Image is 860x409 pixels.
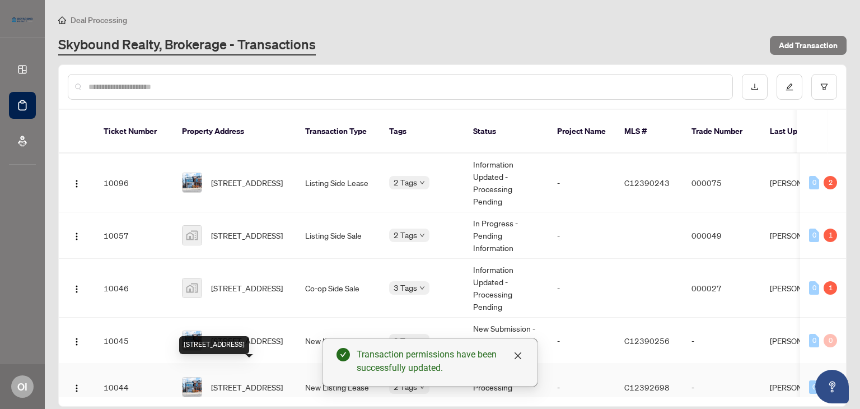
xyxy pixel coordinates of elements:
span: Add Transaction [779,36,838,54]
button: filter [811,74,837,100]
td: [PERSON_NAME] [761,212,845,259]
div: Transaction permissions have been successfully updated. [357,348,524,375]
span: home [58,16,66,24]
div: 0 [809,229,819,242]
span: [STREET_ADDRESS] [211,381,283,393]
span: down [419,180,425,185]
img: Logo [72,179,81,188]
span: C12392698 [624,382,670,392]
button: Logo [68,226,86,244]
span: OI [17,379,27,394]
td: - [548,259,615,318]
span: [STREET_ADDRESS] [211,176,283,189]
th: MLS # [615,110,683,154]
td: 000027 [683,259,761,318]
button: edit [777,74,802,100]
td: - [548,318,615,364]
button: Logo [68,332,86,350]
div: 0 [809,281,819,295]
a: Close [512,350,524,362]
div: 0 [809,334,819,347]
div: 1 [824,281,837,295]
td: Information Updated - Processing Pending [464,259,548,318]
img: Logo [72,384,81,393]
span: edit [786,83,793,91]
td: 10045 [95,318,173,364]
span: [STREET_ADDRESS] [211,229,283,241]
span: down [419,233,425,238]
img: thumbnail-img [183,378,202,397]
td: - [683,318,761,364]
button: Logo [68,378,86,396]
span: download [751,83,759,91]
div: 1 [824,229,837,242]
div: 0 [809,176,819,189]
div: [STREET_ADDRESS] [179,336,249,354]
img: Logo [72,232,81,241]
span: filter [820,83,828,91]
td: New Listing Lease [296,318,380,364]
td: 000049 [683,212,761,259]
th: Tags [380,110,464,154]
img: thumbnail-img [183,278,202,298]
div: 0 [824,334,837,347]
a: Skybound Realty, Brokerage - Transactions [58,35,316,55]
img: thumbnail-img [183,331,202,350]
td: Listing Side Sale [296,212,380,259]
span: close [513,351,522,360]
span: 2 Tags [394,229,417,241]
td: 10096 [95,154,173,212]
td: [PERSON_NAME] [761,154,845,212]
img: Logo [72,337,81,346]
button: Logo [68,174,86,192]
td: New Submission - Processing Pending [464,318,548,364]
td: In Progress - Pending Information [464,212,548,259]
td: - [548,212,615,259]
th: Project Name [548,110,615,154]
th: Ticket Number [95,110,173,154]
th: Property Address [173,110,296,154]
span: C12390256 [624,336,670,346]
div: 2 [824,176,837,189]
button: download [742,74,768,100]
td: 000075 [683,154,761,212]
td: 10046 [95,259,173,318]
span: down [419,338,425,343]
td: Information Updated - Processing Pending [464,154,548,212]
img: logo [9,14,36,25]
span: [STREET_ADDRESS] [211,282,283,294]
td: Listing Side Lease [296,154,380,212]
td: [PERSON_NAME] [761,259,845,318]
span: [STREET_ADDRESS] [211,334,283,347]
td: Co-op Side Sale [296,259,380,318]
img: thumbnail-img [183,226,202,245]
th: Transaction Type [296,110,380,154]
td: [PERSON_NAME] [761,318,845,364]
img: Logo [72,285,81,294]
button: Open asap [815,370,849,403]
div: 0 [809,380,819,394]
span: 2 Tags [394,334,417,347]
span: down [419,285,425,291]
span: 3 Tags [394,281,417,294]
img: thumbnail-img [183,173,202,192]
span: Deal Processing [71,15,127,25]
span: 2 Tags [394,176,417,189]
td: 10057 [95,212,173,259]
button: Add Transaction [770,36,847,55]
th: Trade Number [683,110,761,154]
span: C12390243 [624,178,670,188]
th: Status [464,110,548,154]
td: - [548,154,615,212]
th: Last Updated By [761,110,845,154]
button: Logo [68,279,86,297]
span: check-circle [336,348,350,361]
